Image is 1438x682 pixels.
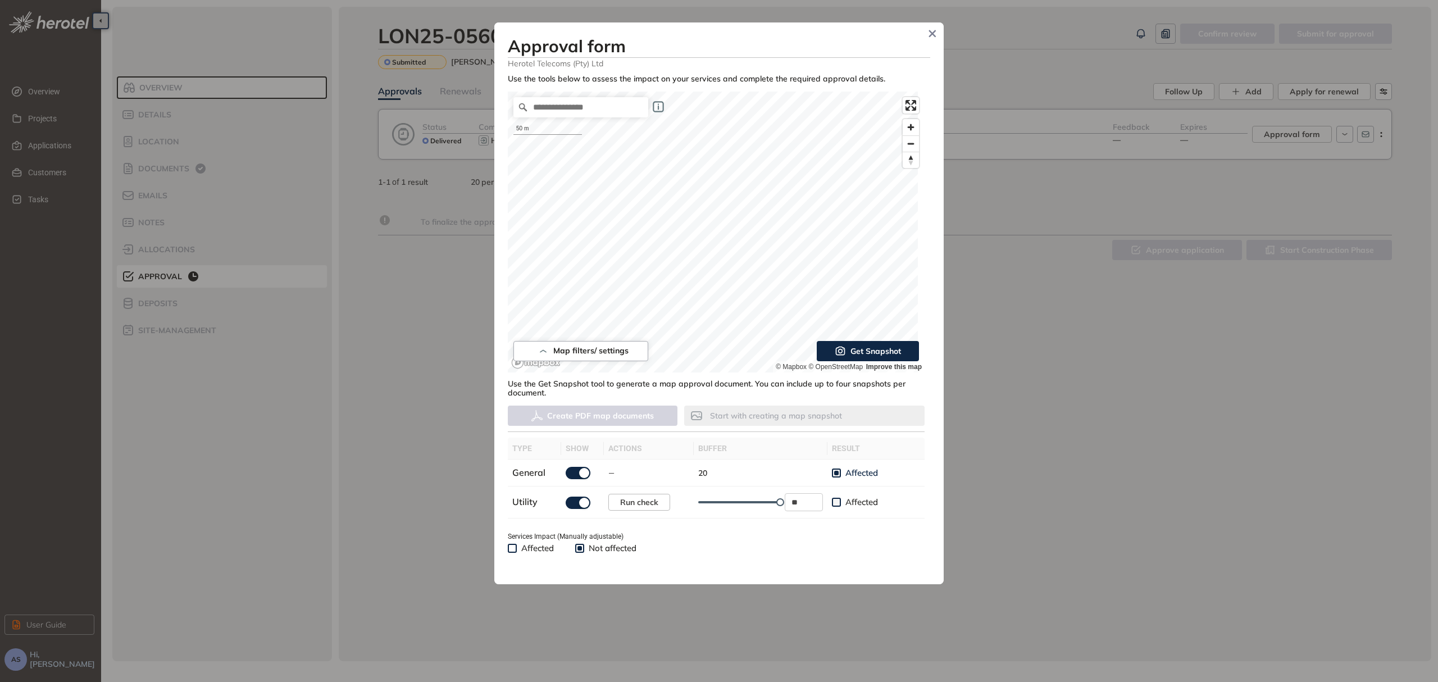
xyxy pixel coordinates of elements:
button: Close [924,25,941,42]
div: Use the tools below to assess the impact on your services and complete the required approval deta... [508,74,925,84]
th: result [827,438,925,460]
input: Search place... [513,97,648,117]
span: Run check [620,496,658,508]
span: Affected [841,497,882,508]
a: OpenStreetMap [808,363,863,371]
span: Not affected [584,543,641,554]
a: Improve this map [866,363,922,371]
span: Herotel Telecoms (Pty) Ltd [508,58,930,69]
button: Map filters/ settings [513,341,648,361]
span: 20 [698,468,707,478]
button: Run check [608,494,670,511]
span: Get Snapshot [850,345,901,357]
span: Affected [517,543,558,554]
div: Use the Get Snapshot tool to generate a map approval document. You can include up to four snapsho... [508,372,925,398]
span: General [512,467,545,478]
span: Affected [841,467,882,479]
span: Increase Value [810,494,822,502]
span: Utility [512,496,538,507]
a: Mapbox [776,363,807,371]
th: type [508,438,561,460]
div: 50 m [513,123,582,135]
td: — [604,460,694,487]
button: Enter fullscreen [903,97,919,113]
span: down [813,503,820,510]
button: Zoom out [903,135,919,152]
label: Services Impact (Manually adjustable) [508,531,624,542]
span: Zoom out [903,136,919,152]
span: up [813,495,820,502]
canvas: Map [508,92,918,372]
span: Decrease Value [810,502,822,511]
a: Mapbox logo [511,356,561,369]
th: show [561,438,604,460]
th: buffer [694,438,827,460]
span: Map filters/ settings [553,346,629,356]
th: actions [604,438,694,460]
button: Zoom in [903,119,919,135]
button: Reset bearing to north [903,152,919,168]
h3: Approval form [508,36,930,56]
button: Get Snapshot [817,341,919,361]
